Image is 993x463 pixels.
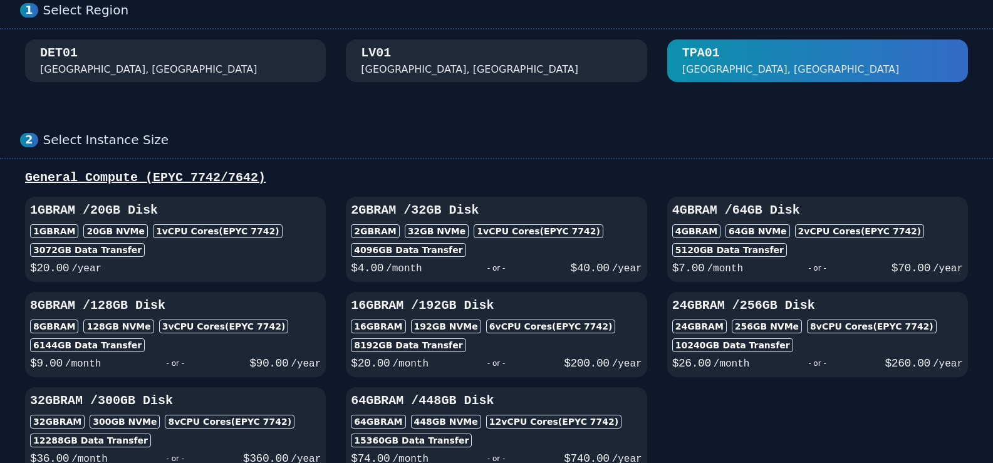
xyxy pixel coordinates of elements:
div: 8192 GB Data Transfer [351,338,465,352]
span: $ 20.00 [351,357,390,370]
span: $ 9.00 [30,357,63,370]
div: 64GB RAM [351,415,405,429]
span: $ 40.00 [571,262,610,274]
div: 5120 GB Data Transfer [672,243,787,257]
span: $ 26.00 [672,357,711,370]
div: 8GB RAM [30,320,78,333]
div: 16GB RAM [351,320,405,333]
h3: 24GB RAM / 256 GB Disk [672,297,963,315]
button: LV01 [GEOGRAPHIC_DATA], [GEOGRAPHIC_DATA] [346,39,647,82]
div: 12 vCPU Cores (EPYC 7742) [486,415,621,429]
div: Select Instance Size [43,132,973,148]
div: General Compute (EPYC 7742/7642) [20,169,973,187]
button: 2GBRAM /32GB Disk2GBRAM32GB NVMe1vCPU Cores(EPYC 7742)4096GB Data Transfer$4.00/month- or -$40.00... [346,197,647,282]
div: 3072 GB Data Transfer [30,243,145,257]
div: - or - [749,355,885,372]
div: [GEOGRAPHIC_DATA], [GEOGRAPHIC_DATA] [682,62,900,77]
span: /year [291,358,321,370]
div: 2GB RAM [351,224,399,238]
div: TPA01 [682,44,720,62]
span: /month [714,358,750,370]
div: 300 GB NVMe [90,415,160,429]
div: 6 vCPU Cores (EPYC 7742) [486,320,616,333]
div: 12288 GB Data Transfer [30,434,151,447]
button: 4GBRAM /64GB Disk4GBRAM64GB NVMe2vCPU Cores(EPYC 7742)5120GB Data Transfer$7.00/month- or -$70.00... [667,197,968,282]
button: TPA01 [GEOGRAPHIC_DATA], [GEOGRAPHIC_DATA] [667,39,968,82]
span: /month [386,263,422,274]
button: 8GBRAM /128GB Disk8GBRAM128GB NVMe3vCPU Cores(EPYC 7742)6144GB Data Transfer$9.00/month- or -$90.... [25,292,326,377]
div: 1 vCPU Cores (EPYC 7742) [474,224,603,238]
button: DET01 [GEOGRAPHIC_DATA], [GEOGRAPHIC_DATA] [25,39,326,82]
span: $ 260.00 [885,357,930,370]
div: 64 GB NVMe [725,224,790,238]
span: /month [392,358,429,370]
h3: 16GB RAM / 192 GB Disk [351,297,642,315]
div: 1 [20,3,38,18]
span: /year [612,358,642,370]
div: LV01 [361,44,391,62]
div: 256 GB NVMe [732,320,802,333]
h3: 4GB RAM / 64 GB Disk [672,202,963,219]
span: $ 200.00 [564,357,609,370]
span: $ 7.00 [672,262,705,274]
div: - or - [101,355,249,372]
h3: 8GB RAM / 128 GB Disk [30,297,321,315]
span: /year [933,358,963,370]
div: 2 [20,133,38,147]
span: /year [71,263,101,274]
span: $ 20.00 [30,262,69,274]
div: 1GB RAM [30,224,78,238]
div: - or - [743,259,892,277]
div: 128 GB NVMe [83,320,153,333]
span: $ 70.00 [892,262,930,274]
div: 448 GB NVMe [411,415,481,429]
div: - or - [429,355,564,372]
span: /year [933,263,963,274]
span: /month [707,263,743,274]
div: 32 GB NVMe [405,224,469,238]
div: 8 vCPU Cores (EPYC 7742) [165,415,294,429]
h3: 1GB RAM / 20 GB Disk [30,202,321,219]
div: 24GB RAM [672,320,727,333]
div: 6144 GB Data Transfer [30,338,145,352]
div: 4096 GB Data Transfer [351,243,465,257]
h3: 64GB RAM / 448 GB Disk [351,392,642,410]
span: $ 4.00 [351,262,383,274]
div: Select Region [43,3,973,18]
div: 3 vCPU Cores (EPYC 7742) [159,320,289,333]
button: 16GBRAM /192GB Disk16GBRAM192GB NVMe6vCPU Cores(EPYC 7742)8192GB Data Transfer$20.00/month- or -$... [346,292,647,377]
div: 192 GB NVMe [411,320,481,333]
div: 20 GB NVMe [83,224,148,238]
div: 4GB RAM [672,224,720,238]
div: 1 vCPU Cores (EPYC 7742) [153,224,283,238]
div: [GEOGRAPHIC_DATA], [GEOGRAPHIC_DATA] [40,62,257,77]
div: 32GB RAM [30,415,85,429]
div: DET01 [40,44,78,62]
div: 2 vCPU Cores (EPYC 7742) [795,224,925,238]
div: [GEOGRAPHIC_DATA], [GEOGRAPHIC_DATA] [361,62,578,77]
div: 10240 GB Data Transfer [672,338,793,352]
span: /year [612,263,642,274]
h3: 32GB RAM / 300 GB Disk [30,392,321,410]
button: 1GBRAM /20GB Disk1GBRAM20GB NVMe1vCPU Cores(EPYC 7742)3072GB Data Transfer$20.00/year [25,197,326,282]
div: 8 vCPU Cores (EPYC 7742) [807,320,937,333]
div: 15360 GB Data Transfer [351,434,472,447]
span: $ 90.00 [249,357,288,370]
span: /month [65,358,101,370]
button: 24GBRAM /256GB Disk24GBRAM256GB NVMe8vCPU Cores(EPYC 7742)10240GB Data Transfer$26.00/month- or -... [667,292,968,377]
div: - or - [422,259,571,277]
h3: 2GB RAM / 32 GB Disk [351,202,642,219]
